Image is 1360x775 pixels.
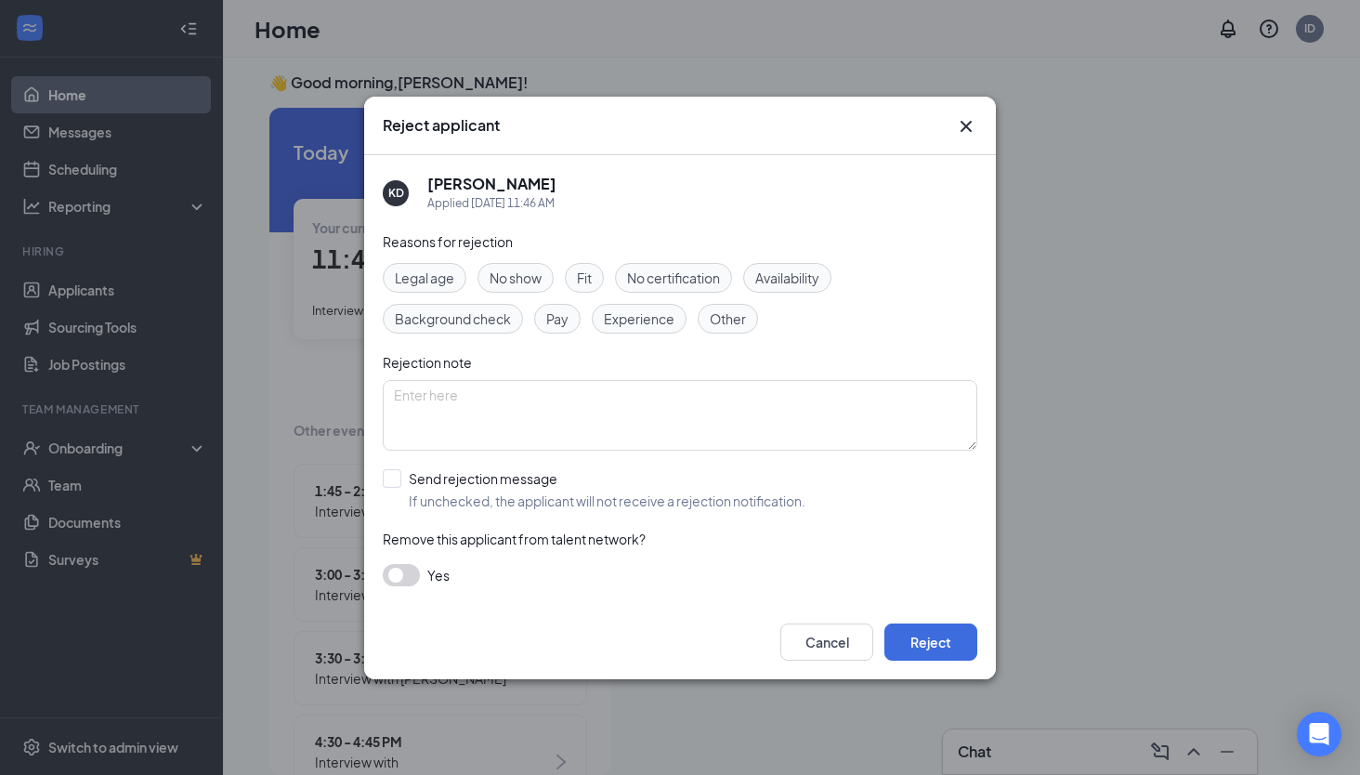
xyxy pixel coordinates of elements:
[427,174,556,194] h5: [PERSON_NAME]
[755,268,819,288] span: Availability
[383,115,500,136] h3: Reject applicant
[955,115,977,138] svg: Cross
[955,115,977,138] button: Close
[627,268,720,288] span: No certification
[1297,712,1341,756] div: Open Intercom Messenger
[395,309,511,329] span: Background check
[710,309,746,329] span: Other
[546,309,569,329] span: Pay
[383,233,513,250] span: Reasons for rejection
[388,185,404,201] div: KD
[383,531,646,547] span: Remove this applicant from talent network?
[427,564,450,586] span: Yes
[780,624,873,661] button: Cancel
[395,268,454,288] span: Legal age
[604,309,674,329] span: Experience
[884,624,977,661] button: Reject
[490,268,542,288] span: No show
[427,194,556,213] div: Applied [DATE] 11:46 AM
[383,354,472,371] span: Rejection note
[577,268,592,288] span: Fit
